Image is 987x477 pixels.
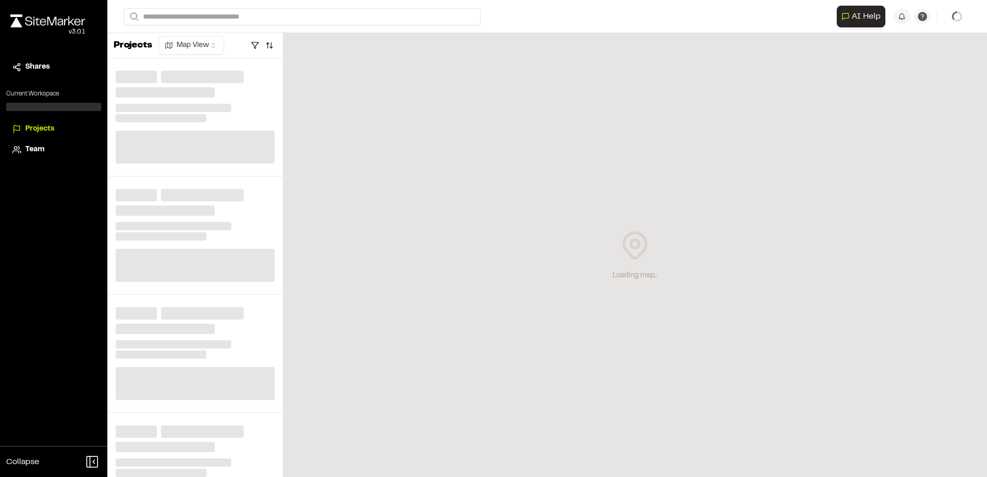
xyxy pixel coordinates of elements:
[852,10,881,23] span: AI Help
[6,456,39,468] span: Collapse
[25,123,54,135] span: Projects
[613,270,658,281] div: Loading map...
[25,61,50,73] span: Shares
[10,14,85,27] img: rebrand.png
[6,89,101,99] p: Current Workspace
[114,39,152,53] p: Projects
[25,144,44,155] span: Team
[124,8,142,25] button: Search
[12,123,95,135] a: Projects
[837,6,885,27] button: Open AI Assistant
[12,144,95,155] a: Team
[837,6,889,27] div: Open AI Assistant
[12,61,95,73] a: Shares
[10,27,85,37] div: Oh geez...please don't...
